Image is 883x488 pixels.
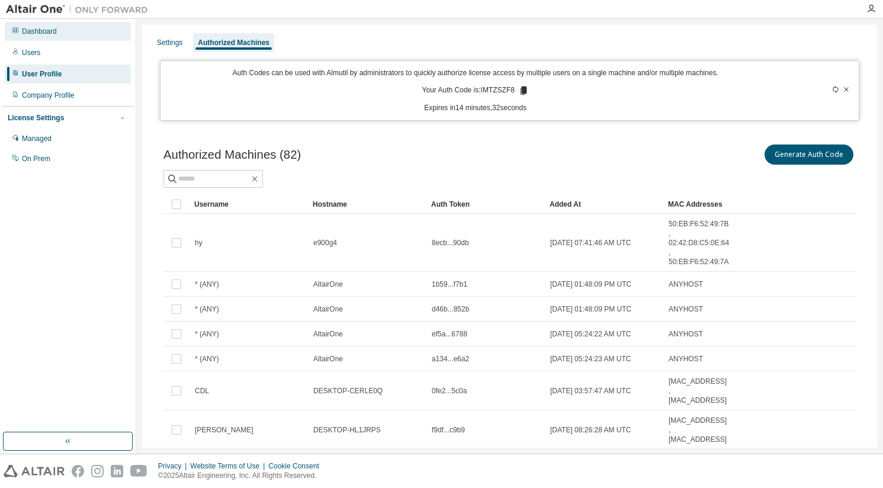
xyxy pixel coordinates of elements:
[550,280,631,289] span: [DATE] 01:48:09 PM UTC
[432,425,465,435] span: f9df...c9b9
[195,280,219,289] span: * (ANY)
[432,280,467,289] span: 1b59...f7b1
[195,354,219,364] span: * (ANY)
[4,465,65,477] img: altair_logo.svg
[195,304,219,314] span: * (ANY)
[22,154,50,163] div: On Prem
[195,425,253,435] span: [PERSON_NAME]
[111,465,123,477] img: linkedin.svg
[158,471,326,481] p: © 2025 Altair Engineering, Inc. All Rights Reserved.
[550,238,631,248] span: [DATE] 07:41:46 AM UTC
[22,48,40,57] div: Users
[669,416,727,444] span: [MAC_ADDRESS] , [MAC_ADDRESS]
[313,238,337,248] span: e900g4
[669,304,703,314] span: ANYHOST
[550,195,659,214] div: Added At
[432,354,469,364] span: a134...e6a2
[432,329,467,339] span: ef5a...6788
[72,465,84,477] img: facebook.svg
[313,280,343,289] span: AltairOne
[22,134,52,143] div: Managed
[550,304,631,314] span: [DATE] 01:48:09 PM UTC
[158,461,190,471] div: Privacy
[22,91,75,100] div: Company Profile
[422,85,529,96] p: Your Auth Code is: IMTZSZF8
[6,4,154,15] img: Altair One
[313,386,383,396] span: DESKTOP-CERLE0Q
[268,461,326,471] div: Cookie Consent
[550,425,631,435] span: [DATE] 08:26:28 AM UTC
[669,280,703,289] span: ANYHOST
[669,354,703,364] span: ANYHOST
[550,329,631,339] span: [DATE] 05:24:22 AM UTC
[313,354,343,364] span: AltairOne
[168,68,783,78] p: Auth Codes can be used with Almutil by administrators to quickly authorize license access by mult...
[313,329,343,339] span: AltairOne
[668,195,725,214] div: MAC Addresses
[163,148,301,162] span: Authorized Machines (82)
[313,195,422,214] div: Hostname
[8,113,64,123] div: License Settings
[168,103,783,113] p: Expires in 14 minutes, 32 seconds
[550,354,631,364] span: [DATE] 05:24:23 AM UTC
[130,465,147,477] img: youtube.svg
[91,465,104,477] img: instagram.svg
[432,386,467,396] span: 0fe2...5c0a
[157,38,182,47] div: Settings
[432,304,469,314] span: d46b...852b
[431,195,540,214] div: Auth Token
[190,461,268,471] div: Website Terms of Use
[198,38,269,47] div: Authorized Machines
[669,219,729,267] span: 50:EB:F6:52:49:7B , 02:42:D8:C5:0E:64 , 50:EB:F6:52:49:7A
[550,386,631,396] span: [DATE] 03:57:47 AM UTC
[669,377,727,405] span: [MAC_ADDRESS] , [MAC_ADDRESS]
[313,425,381,435] span: DESKTOP-HL1JRPS
[22,27,57,36] div: Dashboard
[195,386,209,396] span: CDL
[195,238,203,248] span: hy
[669,329,703,339] span: ANYHOST
[195,329,219,339] span: * (ANY)
[22,69,62,79] div: User Profile
[432,238,469,248] span: 8ecb...90db
[313,304,343,314] span: AltairOne
[194,195,303,214] div: Username
[765,145,853,165] button: Generate Auth Code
